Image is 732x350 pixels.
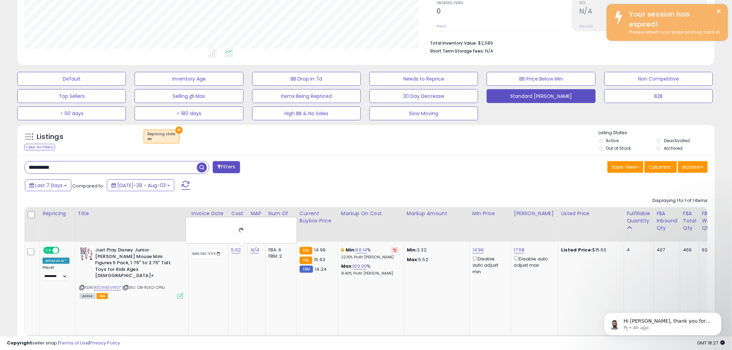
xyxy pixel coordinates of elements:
[147,131,176,142] span: Repricing state :
[473,247,484,254] a: 14.99
[94,285,121,291] a: B0CWB3VWG7
[579,1,707,5] span: ROI
[17,107,126,120] button: > 90 days
[683,210,696,232] div: FBA Total Qty
[250,247,259,254] a: N/A
[649,164,671,171] span: Columns
[268,247,291,253] div: FBA: 6
[369,89,478,103] button: 30 Day Decrease
[627,210,651,224] div: Fulfillable Quantity
[231,210,245,217] div: Cost
[117,182,166,189] span: [DATE]-28 - Aug-03
[624,29,723,36] div: Please refresh your page and log back in
[314,256,325,263] span: 15.63
[7,340,32,346] strong: Copyright
[407,247,417,253] strong: Min:
[437,7,565,17] h2: 0
[664,145,683,151] label: Archived
[43,210,72,217] div: Repricing
[430,40,477,46] b: Total Inventory Value:
[606,145,631,151] label: Out of Stock
[341,210,401,217] div: Markup on Cost
[561,247,619,253] div: $15.63
[44,248,53,254] span: ON
[252,72,361,86] button: BB Drop in 7d
[579,24,593,28] small: Prev: N/A
[37,132,63,142] h5: Listings
[341,255,399,260] p: 22.15% Profit [PERSON_NAME]
[716,7,722,16] button: ×
[135,89,243,103] button: Selling @ Max
[268,210,294,224] div: Num of Comp.
[644,161,677,173] button: Columns
[17,89,126,103] button: Top Sellers
[7,340,120,347] div: seller snap | |
[473,210,508,217] div: Min Price
[80,247,93,261] img: 51f1giE8XWL._SL40_.jpg
[213,161,240,173] button: Filters
[561,247,593,253] b: Listed Price:
[430,48,484,54] b: Short Term Storage Fees:
[35,182,63,189] span: Last 7 Days
[653,197,708,204] div: Displaying 1 to 1 of 1 items
[78,210,186,217] div: Title
[24,144,55,150] div: Clear All Filters
[561,210,621,217] div: Listed Price
[514,255,553,268] div: Disable auto adjust max
[594,298,732,347] iframe: Intercom notifications message
[579,7,707,17] h2: N/A
[627,247,648,253] div: 4
[485,48,493,54] span: N/A
[624,9,723,29] div: Your session has expired!
[702,210,731,232] div: FBA Warehouse Qty
[189,207,228,242] th: CSV column name: cust_attr_3_Invoice Date
[175,127,183,134] button: ×
[122,285,165,290] span: | SKU: OB-RLKQ-CPNJ
[147,137,176,141] div: on
[341,263,399,276] div: %
[300,210,335,224] div: Current Buybox Price
[604,72,713,86] button: Non Competitive
[95,247,179,281] b: Just Play Disney Junior [PERSON_NAME] Mouse Mini Figures 5 Pack, 1.75" to 2.75" Tall; Toys for Ki...
[135,107,243,120] button: > 180 days
[268,253,291,259] div: FBM: 2
[231,247,241,254] a: 5.52
[599,130,715,136] p: Listing States:
[369,107,478,120] button: Slow Moving
[25,179,71,191] button: Last 7 Days
[250,210,262,217] div: MAP
[341,247,399,260] div: %
[606,138,619,144] label: Active
[192,210,226,217] div: Invoice Date
[487,72,595,86] button: BB Price Below Min
[338,207,404,242] th: The percentage added to the cost of goods (COGS) that forms the calculator for Min & Max prices.
[430,38,703,47] li: $2,589
[43,258,70,264] div: Amazon AI *
[657,210,677,232] div: FBA inbound Qty
[59,340,89,346] a: Terms of Use
[43,265,70,281] div: Preset:
[407,210,467,217] div: Markup Amount
[407,257,464,263] p: 5.52
[314,247,326,253] span: 14.99
[300,266,313,273] small: FBM
[80,293,95,299] span: All listings currently available for purchase on Amazon
[353,263,367,270] a: 100.00
[107,179,174,191] button: [DATE]-28 - Aug-03
[135,72,243,86] button: Inventory Age
[437,1,565,5] span: Ordered Items
[407,256,419,263] strong: Max:
[514,247,525,254] a: 17.58
[664,138,690,144] label: Deactivated
[341,271,399,276] p: 31.40% Profit [PERSON_NAME]
[487,89,595,103] button: Standard [PERSON_NAME]
[300,247,312,255] small: FBA
[407,247,464,253] p: 3.32
[473,255,506,275] div: Disable auto adjust min
[346,247,356,253] b: Min:
[72,183,104,189] span: Compared to:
